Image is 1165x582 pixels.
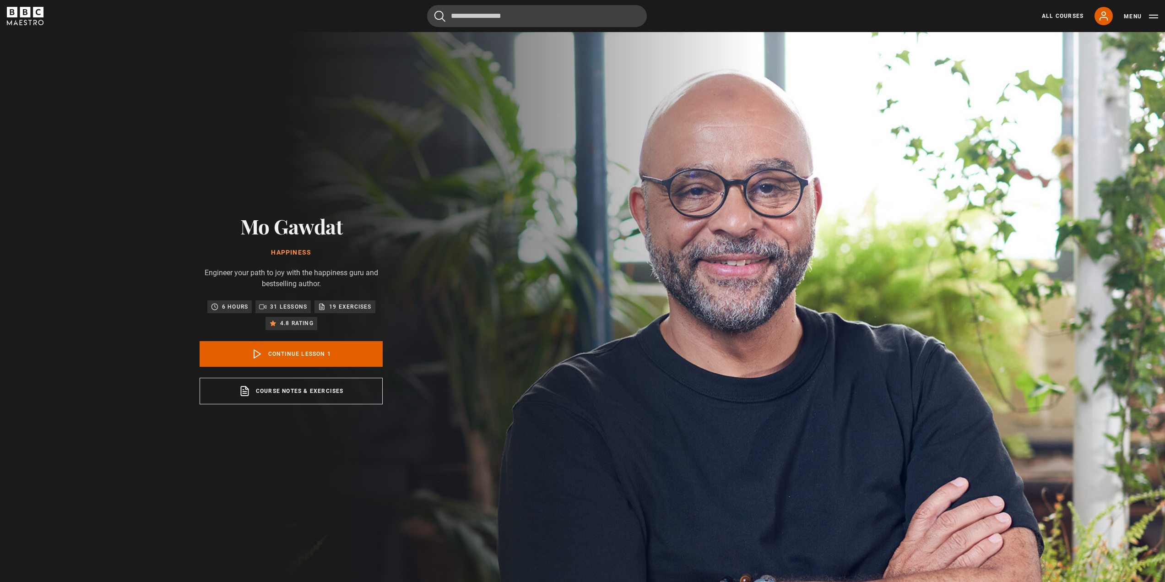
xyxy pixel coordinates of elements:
p: 4.8 rating [280,319,314,328]
svg: BBC Maestro [7,7,43,25]
a: All Courses [1042,12,1084,20]
p: 31 lessons [270,302,307,311]
p: 6 hours [222,302,248,311]
p: 19 exercises [329,302,371,311]
a: Course notes & exercises [200,378,383,404]
button: Submit the search query [434,11,445,22]
h1: Happiness [200,249,383,256]
a: Continue lesson 1 [200,341,383,367]
input: Search [427,5,647,27]
h2: Mo Gawdat [200,214,383,238]
button: Toggle navigation [1124,12,1158,21]
p: Engineer your path to joy with the happiness guru and bestselling author. [200,267,383,289]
